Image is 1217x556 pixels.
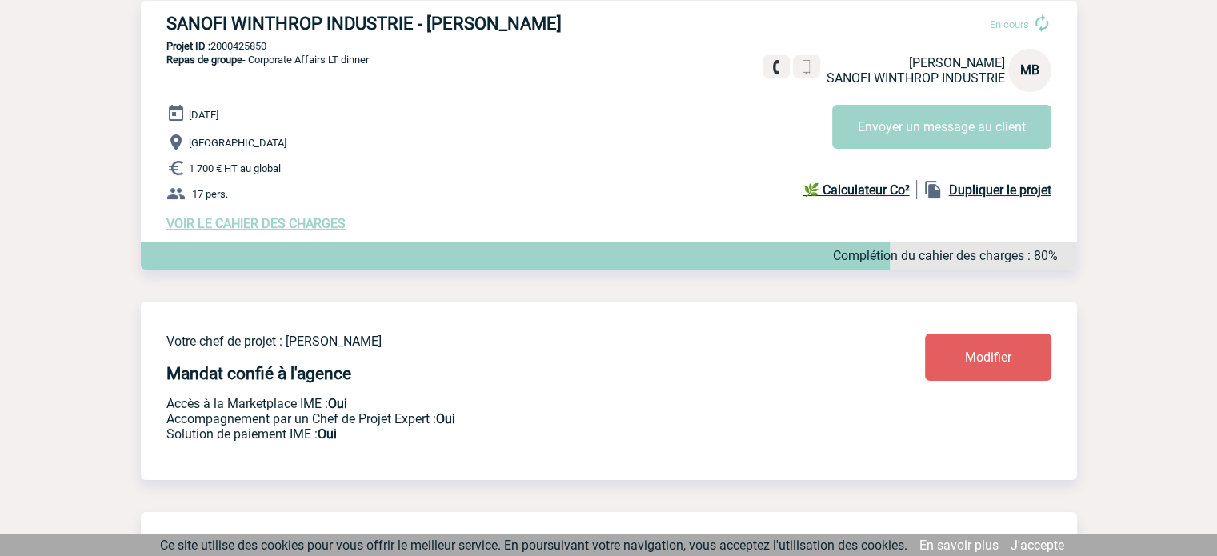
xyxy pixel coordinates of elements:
[166,364,351,383] h4: Mandat confié à l'agence
[965,350,1011,365] span: Modifier
[192,188,228,200] span: 17 pers.
[166,396,831,411] p: Accès à la Marketplace IME :
[799,60,814,74] img: portable.png
[803,180,917,199] a: 🌿 Calculateur Co²
[949,182,1051,198] b: Dupliquer le projet
[1011,538,1064,553] a: J'accepte
[436,411,455,426] b: Oui
[166,426,831,442] p: Conformité aux process achat client, Prise en charge de la facturation, Mutualisation de plusieur...
[166,411,831,426] p: Prestation payante
[803,182,910,198] b: 🌿 Calculateur Co²
[990,18,1029,30] span: En cours
[189,162,281,174] span: 1 700 € HT au global
[141,40,1077,52] p: 2000425850
[166,334,831,349] p: Votre chef de projet : [PERSON_NAME]
[827,70,1005,86] span: SANOFI WINTHROP INDUSTRIE
[328,396,347,411] b: Oui
[923,180,943,199] img: file_copy-black-24dp.png
[769,60,783,74] img: fixe.png
[166,14,647,34] h3: SANOFI WINTHROP INDUSTRIE - [PERSON_NAME]
[1020,62,1039,78] span: MB
[189,109,218,121] span: [DATE]
[166,54,242,66] span: Repas de groupe
[919,538,999,553] a: En savoir plus
[318,426,337,442] b: Oui
[832,105,1051,149] button: Envoyer un message au client
[189,137,286,149] span: [GEOGRAPHIC_DATA]
[909,55,1005,70] span: [PERSON_NAME]
[166,40,210,52] b: Projet ID :
[160,538,907,553] span: Ce site utilise des cookies pour vous offrir le meilleur service. En poursuivant votre navigation...
[166,216,346,231] a: VOIR LE CAHIER DES CHARGES
[166,54,369,66] span: - Corporate Affairs LT dinner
